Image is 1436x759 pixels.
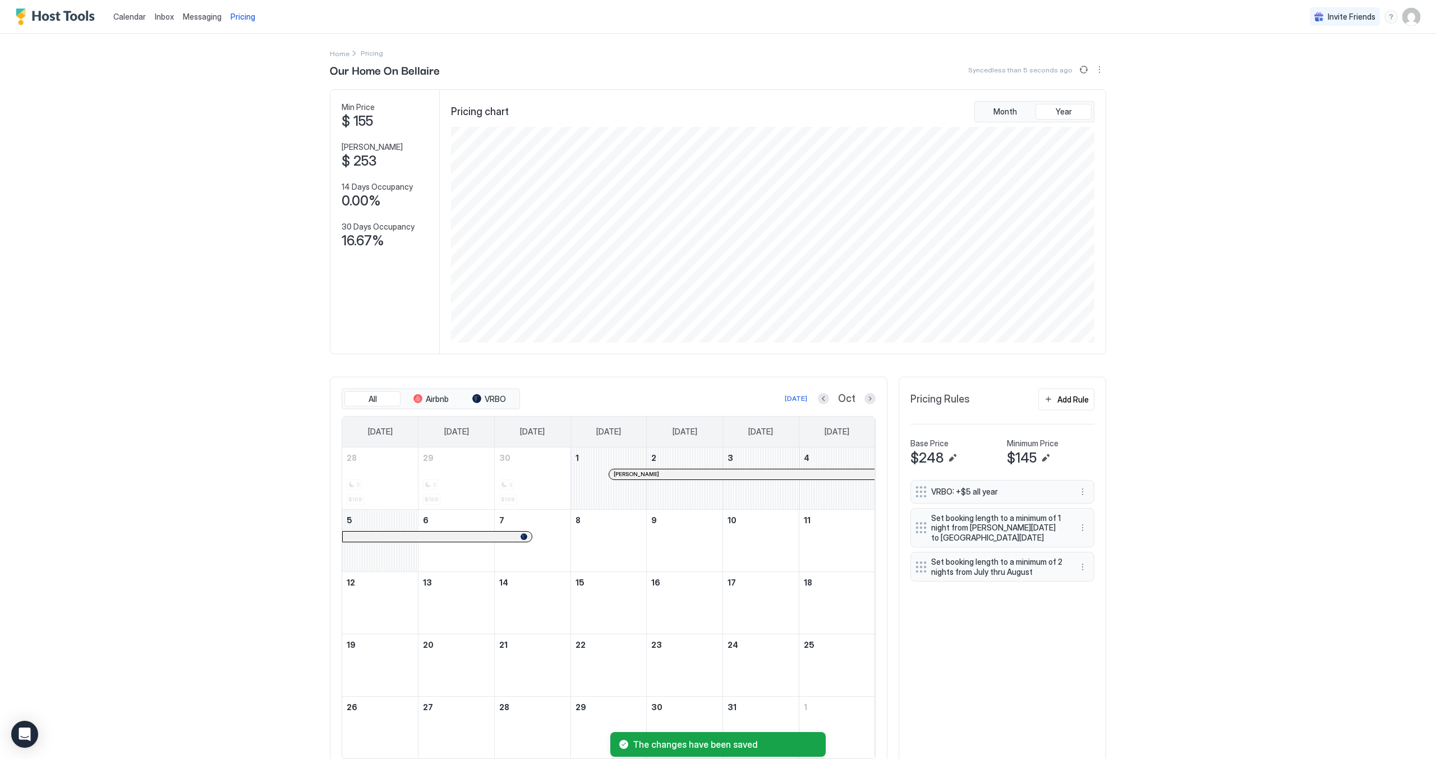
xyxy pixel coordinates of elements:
span: 16.67% [342,232,384,249]
span: [DATE] [444,427,469,437]
span: $248 [910,450,943,467]
span: 14 [499,578,508,587]
span: 22 [576,640,586,650]
td: October 5, 2025 [342,509,418,571]
span: Year [1056,107,1072,117]
span: Pricing chart [451,106,509,118]
a: Thursday [661,417,708,447]
span: [DATE] [748,427,773,437]
div: tab-group [974,101,1094,122]
span: $ 253 [342,153,376,170]
a: Home [330,47,349,59]
td: September 30, 2025 [494,447,570,510]
td: September 28, 2025 [342,447,418,510]
div: [PERSON_NAME] [614,470,869,478]
span: Synced less than 5 seconds ago [968,66,1073,74]
a: October 9, 2025 [647,510,722,531]
td: October 30, 2025 [647,696,723,758]
div: tab-group [342,388,520,410]
span: 16 [651,578,660,587]
button: Airbnb [403,391,459,407]
td: October 13, 2025 [418,571,495,634]
a: October 24, 2025 [723,634,799,655]
span: Set booking length to a minimum of 2 nights from July thru August [931,557,1065,577]
a: October 15, 2025 [571,572,647,593]
a: Calendar [113,11,146,22]
span: [DATE] [596,427,621,437]
button: All [344,391,401,407]
div: menu [1076,521,1089,534]
span: Airbnb [426,394,449,404]
a: Sunday [357,417,404,447]
span: 7 [499,515,504,525]
a: October 7, 2025 [495,510,570,531]
a: October 1, 2025 [571,447,647,468]
span: Oct [838,392,855,405]
div: Open Intercom Messenger [11,721,38,748]
span: 0.00% [342,193,381,209]
td: October 18, 2025 [799,571,875,634]
span: VRBO [485,394,506,404]
span: [PERSON_NAME] [614,470,659,478]
a: Inbox [155,11,174,22]
a: Saturday [813,417,860,447]
span: Minimum Price [1007,438,1058,449]
span: 26 [347,702,357,712]
span: 8 [576,515,581,525]
td: October 28, 2025 [494,696,570,758]
span: Invite Friends [1328,12,1375,22]
button: More options [1093,63,1106,76]
button: More options [1076,485,1089,499]
span: Home [330,49,349,58]
button: Edit [1039,451,1052,465]
span: 11 [804,515,811,525]
span: 19 [347,640,356,650]
td: October 3, 2025 [723,447,799,510]
span: 31 [728,702,737,712]
span: Breadcrumb [361,49,383,57]
td: October 11, 2025 [799,509,875,571]
span: 14 Days Occupancy [342,182,413,192]
span: Pricing [231,12,255,22]
a: Tuesday [509,417,556,447]
a: October 10, 2025 [723,510,799,531]
a: October 4, 2025 [799,447,875,468]
td: October 12, 2025 [342,571,418,634]
span: 30 [499,453,510,463]
a: October 30, 2025 [647,697,722,717]
div: [DATE] [785,394,807,404]
span: 28 [347,453,357,463]
span: 20 [423,640,434,650]
a: October 19, 2025 [342,634,418,655]
span: 29 [423,453,434,463]
span: The changes have been saved [633,739,817,750]
a: October 6, 2025 [418,510,494,531]
a: Monday [433,417,480,447]
span: Calendar [113,12,146,21]
a: October 14, 2025 [495,572,570,593]
a: September 29, 2025 [418,447,494,468]
td: September 29, 2025 [418,447,495,510]
span: 15 [576,578,584,587]
a: October 23, 2025 [647,634,722,655]
span: [DATE] [673,427,697,437]
span: 23 [651,640,662,650]
div: User profile [1402,8,1420,26]
button: Add Rule [1038,388,1094,410]
a: October 21, 2025 [495,634,570,655]
a: October 12, 2025 [342,572,418,593]
span: VRBO: +$5 all year [931,487,1065,497]
span: Our Home On Bellaire [330,61,440,78]
div: Host Tools Logo [16,8,100,25]
a: October 2, 2025 [647,447,722,468]
div: Add Rule [1057,394,1089,405]
td: October 7, 2025 [494,509,570,571]
button: Previous month [818,393,829,404]
td: October 20, 2025 [418,634,495,696]
span: 9 [651,515,657,525]
span: $145 [1007,450,1037,467]
a: October 26, 2025 [342,697,418,717]
span: Base Price [910,438,949,449]
div: Breadcrumb [330,47,349,59]
td: October 19, 2025 [342,634,418,696]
